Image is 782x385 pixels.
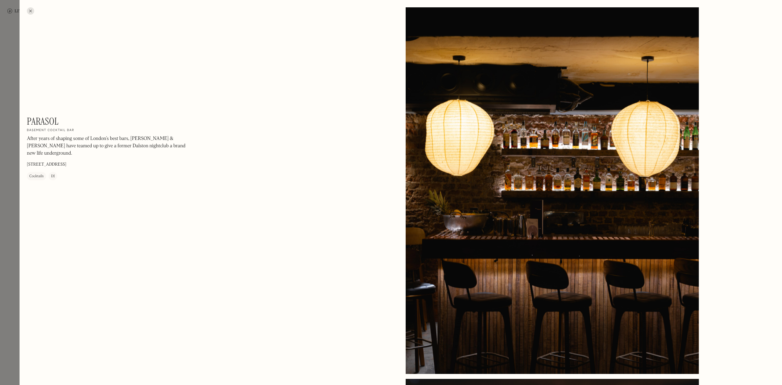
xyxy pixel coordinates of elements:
[51,173,55,179] div: DJ
[27,161,66,168] p: [STREET_ADDRESS]
[27,116,59,127] h1: Parasol
[27,128,74,133] h2: Basement cocktail bar
[27,135,192,157] p: After years of shaping some of London’s best bars, [PERSON_NAME] & [PERSON_NAME] have teamed up t...
[29,173,44,179] div: Cocktails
